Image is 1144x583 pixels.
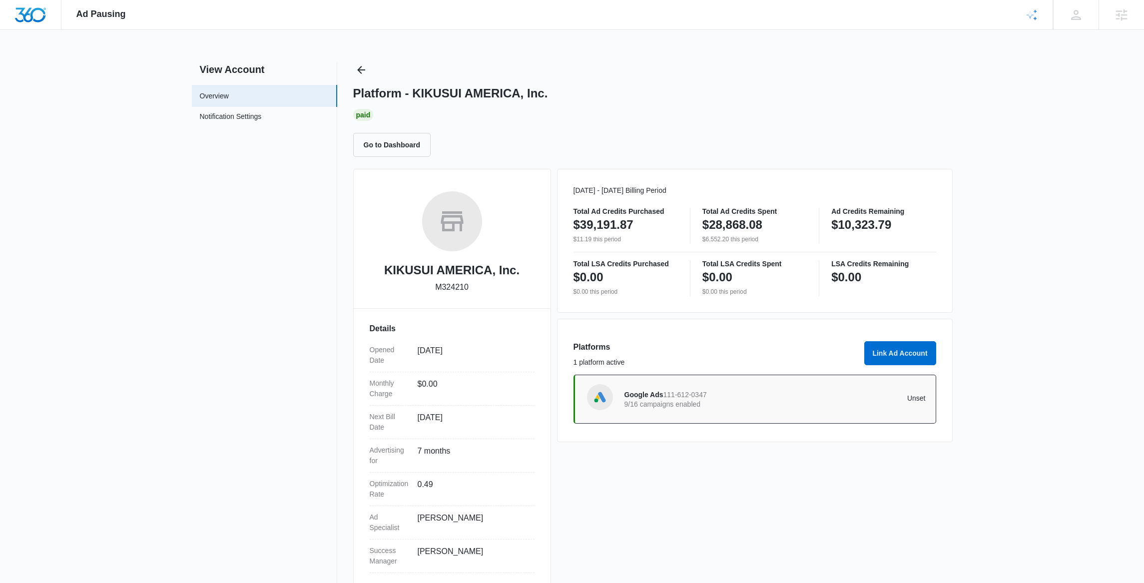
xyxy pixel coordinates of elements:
p: Total LSA Credits Spent [702,260,807,267]
dt: Advertising for [370,445,410,466]
p: Ad Credits Remaining [831,208,936,215]
dt: Next Bill Date [370,412,410,433]
p: 9/16 campaigns enabled [624,401,775,408]
p: $0.00 this period [573,287,678,296]
p: LSA Credits Remaining [831,260,936,267]
dd: 7 months [418,445,527,466]
dt: Optimization Rate [370,479,410,500]
div: Paid [353,109,374,121]
dd: 0.49 [418,479,527,500]
p: $0.00 this period [702,287,807,296]
button: Go to Dashboard [353,133,431,157]
img: Google Ads [592,390,607,405]
p: $28,868.08 [702,217,762,233]
p: [DATE] - [DATE] Billing Period [573,185,936,196]
span: 111-612-0347 [663,391,707,399]
div: Opened Date[DATE] [370,339,535,372]
div: Optimization Rate0.49 [370,473,535,506]
dt: Success Manager [370,546,410,567]
a: Go to Dashboard [353,140,437,149]
div: Success Manager[PERSON_NAME] [370,540,535,573]
p: $10,323.79 [831,217,891,233]
p: $0.00 [573,269,603,285]
h2: View Account [192,62,337,77]
div: Ad Specialist[PERSON_NAME] [370,506,535,540]
button: Back [353,62,369,78]
span: Ad Pausing [76,9,126,19]
a: Notification Settings [200,111,262,124]
p: $11.19 this period [573,235,678,244]
div: Advertising for7 months [370,439,535,473]
p: Unset [775,395,926,402]
p: Total Ad Credits Spent [702,208,807,215]
p: $6,552.20 this period [702,235,807,244]
p: $0.00 [702,269,732,285]
p: Total Ad Credits Purchased [573,208,678,215]
div: Monthly Charge$0.00 [370,372,535,406]
a: Overview [200,91,229,101]
h3: Platforms [573,341,858,353]
dd: [DATE] [418,412,527,433]
dt: Ad Specialist [370,512,410,533]
h1: Platform - KIKUSUI AMERICA, Inc. [353,86,548,101]
a: Google AdsGoogle Ads111-612-03479/16 campaigns enabledUnset [573,375,936,424]
dd: $0.00 [418,378,527,399]
h3: Details [370,323,535,335]
dt: Monthly Charge [370,378,410,399]
button: Link Ad Account [864,341,936,365]
p: $0.00 [831,269,861,285]
dd: [DATE] [418,345,527,366]
div: Next Bill Date[DATE] [370,406,535,439]
dd: [PERSON_NAME] [418,512,527,533]
p: $39,191.87 [573,217,633,233]
p: M324210 [435,281,469,293]
h2: KIKUSUI AMERICA, Inc. [384,261,520,279]
p: 1 platform active [573,357,858,368]
p: Total LSA Credits Purchased [573,260,678,267]
span: Google Ads [624,391,663,399]
dt: Opened Date [370,345,410,366]
dd: [PERSON_NAME] [418,546,527,567]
